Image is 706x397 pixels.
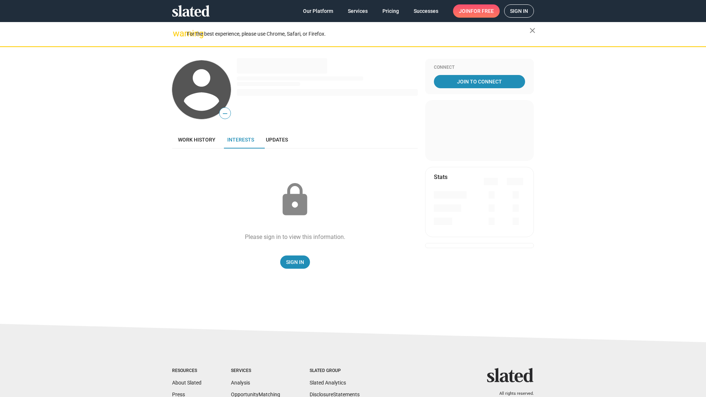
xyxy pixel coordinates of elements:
[220,109,231,118] span: —
[178,137,215,143] span: Work history
[348,4,368,18] span: Services
[231,380,250,386] a: Analysis
[342,4,374,18] a: Services
[286,255,304,269] span: Sign In
[434,65,525,71] div: Connect
[434,173,448,181] mat-card-title: Stats
[408,4,444,18] a: Successes
[303,4,333,18] span: Our Platform
[504,4,534,18] a: Sign in
[245,233,345,241] div: Please sign in to view this information.
[172,368,202,374] div: Resources
[297,4,339,18] a: Our Platform
[382,4,399,18] span: Pricing
[510,5,528,17] span: Sign in
[453,4,500,18] a: Joinfor free
[471,4,494,18] span: for free
[172,131,221,149] a: Work history
[172,380,202,386] a: About Slated
[459,4,494,18] span: Join
[231,368,280,374] div: Services
[221,131,260,149] a: Interests
[227,137,254,143] span: Interests
[414,4,438,18] span: Successes
[310,380,346,386] a: Slated Analytics
[435,75,524,88] span: Join To Connect
[260,131,294,149] a: Updates
[280,255,310,269] a: Sign In
[528,26,537,35] mat-icon: close
[377,4,405,18] a: Pricing
[187,29,529,39] div: For the best experience, please use Chrome, Safari, or Firefox.
[173,29,182,38] mat-icon: warning
[434,75,525,88] a: Join To Connect
[266,137,288,143] span: Updates
[277,182,313,218] mat-icon: lock
[310,368,360,374] div: Slated Group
